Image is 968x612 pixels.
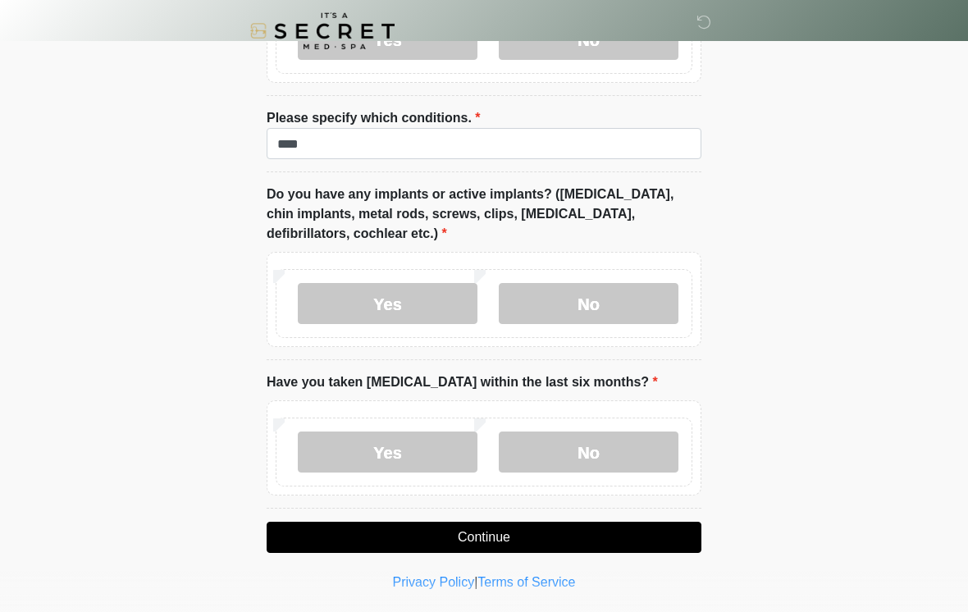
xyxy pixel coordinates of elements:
[298,432,477,473] label: Yes
[499,432,678,473] label: No
[499,283,678,324] label: No
[298,283,477,324] label: Yes
[267,185,701,244] label: Do you have any implants or active implants? ([MEDICAL_DATA], chin implants, metal rods, screws, ...
[474,575,477,589] a: |
[267,522,701,553] button: Continue
[393,575,475,589] a: Privacy Policy
[477,575,575,589] a: Terms of Service
[267,372,658,392] label: Have you taken [MEDICAL_DATA] within the last six months?
[250,12,395,49] img: It's A Secret Med Spa Logo
[267,108,481,128] label: Please specify which conditions.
